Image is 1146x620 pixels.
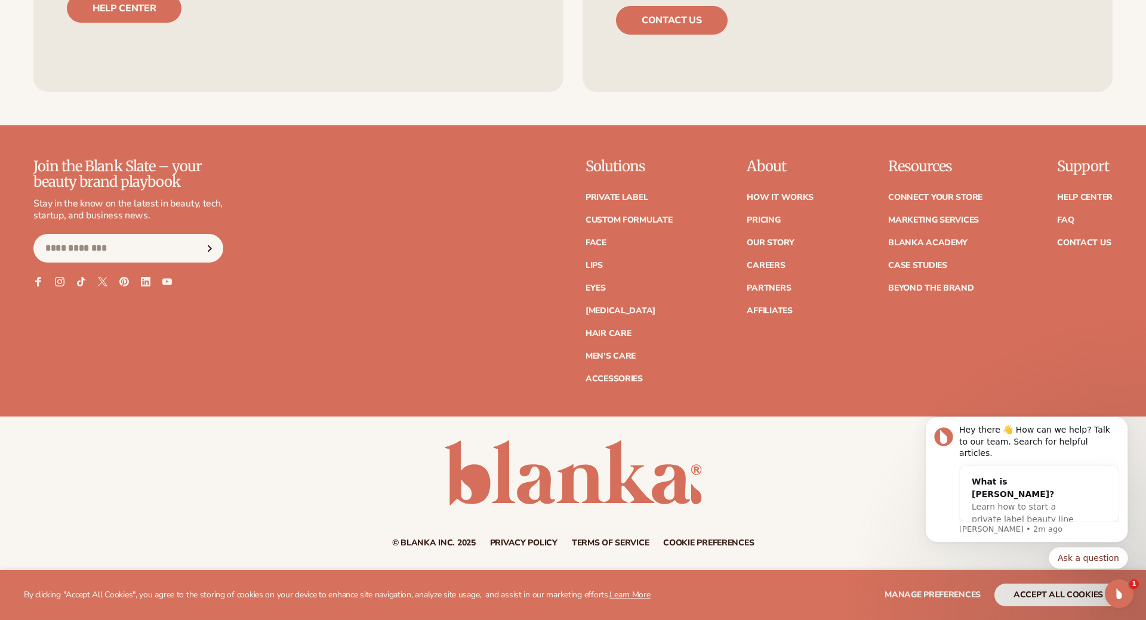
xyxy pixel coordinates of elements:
[907,414,1146,614] iframe: Intercom notifications message
[196,234,223,263] button: Subscribe
[747,307,792,315] a: Affiliates
[586,239,606,247] a: Face
[888,261,947,270] a: Case Studies
[885,584,981,606] button: Manage preferences
[586,284,606,292] a: Eyes
[747,216,780,224] a: Pricing
[747,239,794,247] a: Our Story
[24,590,651,600] p: By clicking "Accept All Cookies", you agree to the storing of cookies on your device to enhance s...
[888,193,982,202] a: Connect your store
[1057,193,1113,202] a: Help Center
[616,6,728,35] a: Contact us
[888,284,974,292] a: Beyond the brand
[33,159,223,190] p: Join the Blank Slate – your beauty brand playbook
[1057,159,1113,174] p: Support
[747,159,814,174] p: About
[586,261,603,270] a: Lips
[586,307,655,315] a: [MEDICAL_DATA]
[586,352,636,360] a: Men's Care
[888,216,979,224] a: Marketing services
[586,216,673,224] a: Custom formulate
[586,329,631,338] a: Hair Care
[392,537,476,548] small: © Blanka Inc. 2025
[33,198,223,223] p: Stay in the know on the latest in beauty, tech, startup, and business news.
[1105,579,1133,608] iframe: Intercom live chat
[1057,239,1111,247] a: Contact Us
[490,539,557,547] a: Privacy policy
[586,159,673,174] p: Solutions
[888,159,982,174] p: Resources
[885,589,981,600] span: Manage preferences
[586,375,643,383] a: Accessories
[663,539,754,547] a: Cookie preferences
[747,284,791,292] a: Partners
[1057,216,1074,224] a: FAQ
[888,239,968,247] a: Blanka Academy
[1129,579,1139,589] span: 1
[572,539,649,547] a: Terms of service
[609,589,650,600] a: Learn More
[747,261,785,270] a: Careers
[747,193,814,202] a: How It Works
[586,193,648,202] a: Private label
